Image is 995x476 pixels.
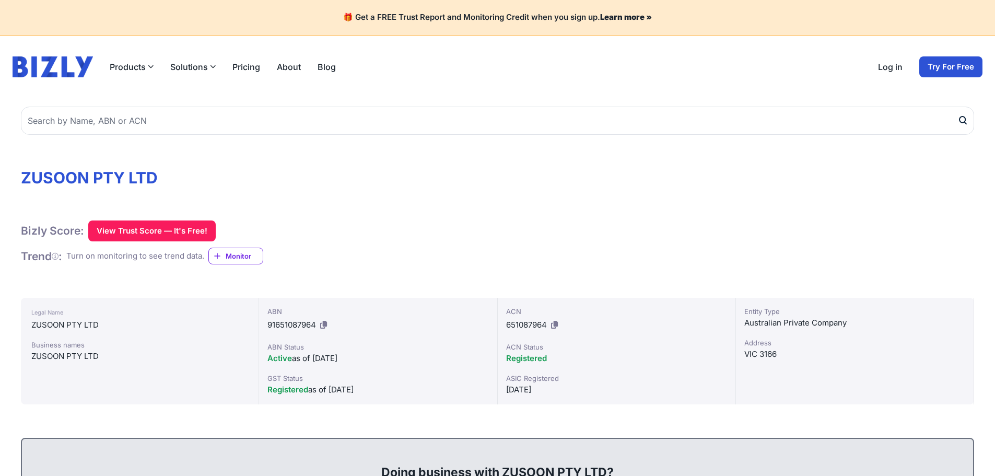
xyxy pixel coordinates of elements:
[878,61,903,73] a: Log in
[21,224,84,238] h1: Bizly Score:
[66,250,204,262] div: Turn on monitoring to see trend data.
[267,342,488,352] div: ABN Status
[506,306,727,317] div: ACN
[600,12,652,22] a: Learn more »
[110,61,154,73] button: Products
[208,248,263,264] a: Monitor
[267,320,316,330] span: 91651087964
[744,317,965,329] div: Australian Private Company
[31,319,248,331] div: ZUSOON PTY LTD
[744,338,965,348] div: Address
[31,306,248,319] div: Legal Name
[170,61,216,73] button: Solutions
[506,373,727,384] div: ASIC Registered
[506,353,547,363] span: Registered
[267,384,488,396] div: as of [DATE]
[31,340,248,350] div: Business names
[744,348,965,361] div: VIC 3166
[919,56,982,77] a: Try For Free
[31,350,248,363] div: ZUSOON PTY LTD
[267,385,308,394] span: Registered
[267,373,488,384] div: GST Status
[232,61,260,73] a: Pricing
[277,61,301,73] a: About
[506,384,727,396] div: [DATE]
[21,107,974,135] input: Search by Name, ABN or ACN
[226,251,263,261] span: Monitor
[267,353,292,363] span: Active
[318,61,336,73] a: Blog
[267,352,488,365] div: as of [DATE]
[13,13,982,22] h4: 🎁 Get a FREE Trust Report and Monitoring Credit when you sign up.
[506,342,727,352] div: ACN Status
[21,168,974,187] h1: ZUSOON PTY LTD
[267,306,488,317] div: ABN
[88,220,216,241] button: View Trust Score — It's Free!
[506,320,547,330] span: 651087964
[21,249,62,263] h1: Trend :
[744,306,965,317] div: Entity Type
